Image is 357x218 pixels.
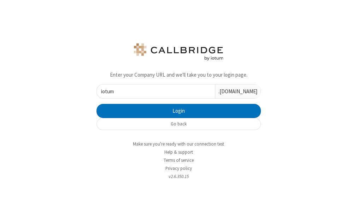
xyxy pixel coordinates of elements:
button: Go back [96,118,261,130]
a: Privacy policy [165,165,192,171]
a: Terms of service [164,157,194,163]
div: .[DOMAIN_NAME] [215,84,261,98]
p: Enter your Company URL and we'll take you to your login page. [96,71,261,79]
a: Help & support [164,149,193,155]
img: logo.png [133,43,224,60]
input: eg. my-company-name [97,84,215,98]
li: v2.6.350.15 [91,173,266,180]
button: Login [96,104,261,118]
a: Make sure you're ready with our connection test [133,141,224,147]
